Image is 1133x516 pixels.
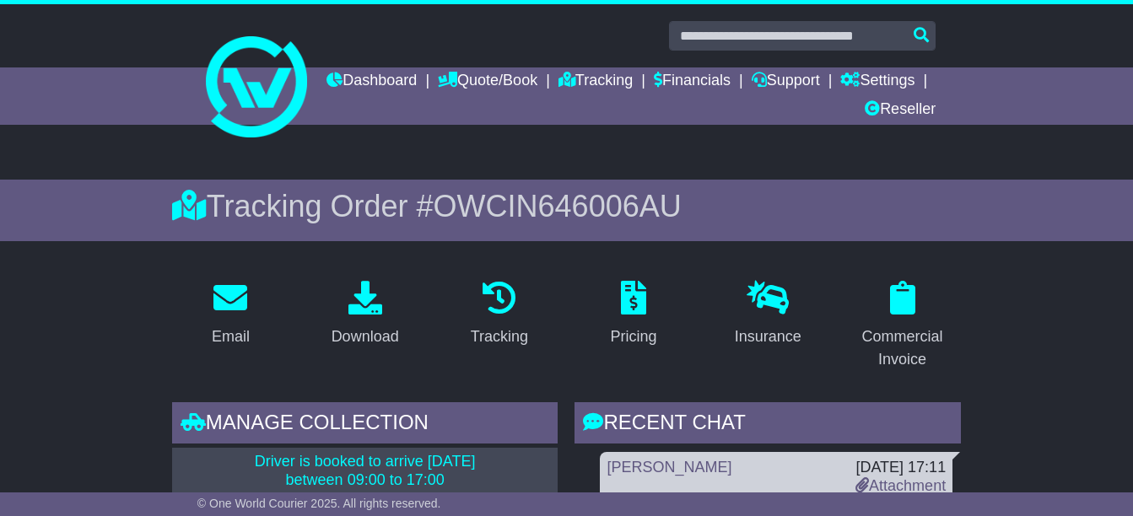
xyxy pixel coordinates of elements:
[654,67,731,96] a: Financials
[855,477,946,494] a: Attachment
[724,275,812,354] a: Insurance
[600,275,668,354] a: Pricing
[172,188,961,224] div: Tracking Order #
[611,325,657,348] div: Pricing
[558,67,633,96] a: Tracking
[201,275,261,354] a: Email
[197,497,441,510] span: © One World Courier 2025. All rights reserved.
[438,67,537,96] a: Quote/Book
[321,275,410,354] a: Download
[855,325,950,371] div: Commercial Invoice
[172,402,558,448] div: Manage collection
[434,189,682,223] span: OWCIN646006AU
[182,453,548,489] p: Driver is booked to arrive [DATE] between 09:00 to 17:00
[855,459,946,477] div: [DATE] 17:11
[332,325,399,348] div: Download
[326,67,417,96] a: Dashboard
[735,325,801,348] div: Insurance
[865,96,936,125] a: Reseller
[460,275,539,354] a: Tracking
[471,325,528,348] div: Tracking
[844,275,961,377] a: Commercial Invoice
[212,325,250,348] div: Email
[575,402,961,448] div: RECENT CHAT
[840,67,914,96] a: Settings
[607,459,731,476] a: [PERSON_NAME]
[752,67,820,96] a: Support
